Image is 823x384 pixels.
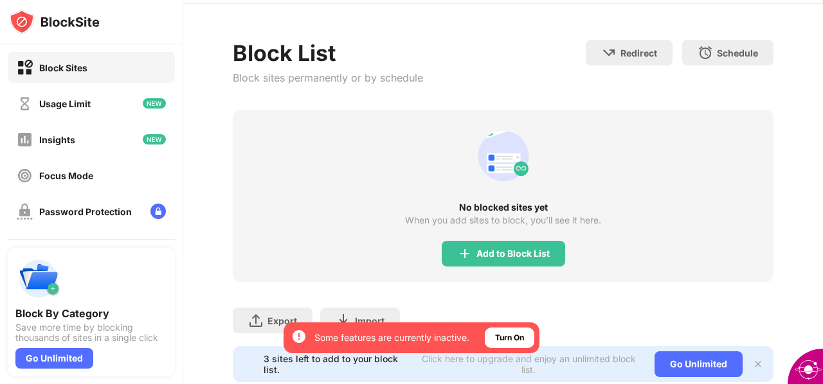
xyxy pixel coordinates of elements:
[620,48,657,58] div: Redirect
[39,170,93,181] div: Focus Mode
[476,249,550,259] div: Add to Block List
[143,98,166,109] img: new-icon.svg
[291,329,307,344] img: error-circle-white.svg
[495,331,524,344] div: Turn On
[17,60,33,76] img: block-on.svg
[355,315,384,326] div: Import
[39,206,132,217] div: Password Protection
[753,359,763,369] img: x-button.svg
[473,125,534,187] div: animation
[143,134,166,144] img: new-icon.svg
[17,96,33,112] img: time-usage-off.svg
[267,315,297,326] div: Export
[15,322,167,343] div: Save more time by blocking thousands of sites in a single click
[233,71,423,84] div: Block sites permanently or by schedule
[9,9,100,35] img: logo-blocksite.svg
[17,204,33,220] img: password-protection-off.svg
[655,351,743,377] div: Go Unlimited
[39,62,87,73] div: Block Sites
[233,40,423,66] div: Block List
[17,168,33,184] img: focus-off.svg
[717,48,758,58] div: Schedule
[15,256,62,302] img: push-categories.svg
[314,331,469,344] div: Some features are currently inactive.
[418,353,639,375] div: Click here to upgrade and enjoy an unlimited block list.
[17,132,33,148] img: insights-off.svg
[39,98,91,109] div: Usage Limit
[15,348,93,369] div: Go Unlimited
[39,134,75,145] div: Insights
[150,204,166,219] img: lock-menu.svg
[264,353,410,375] div: 3 sites left to add to your block list.
[405,215,601,225] div: When you add sites to block, you’ll see it here.
[233,202,773,213] div: No blocked sites yet
[15,307,167,320] div: Block By Category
